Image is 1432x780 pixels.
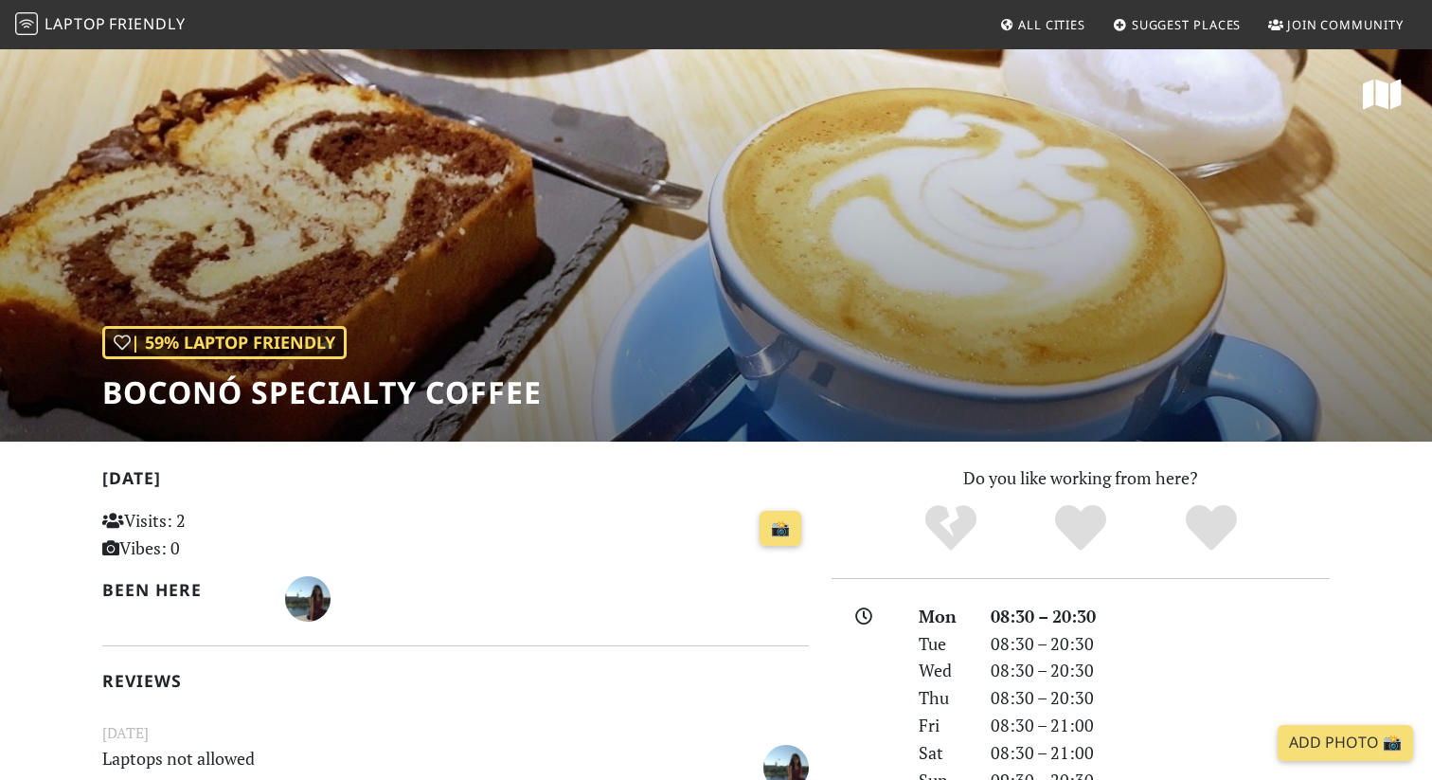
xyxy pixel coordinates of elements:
[979,739,1341,767] div: 08:30 – 21:00
[1146,502,1277,554] div: Definitely!
[1261,8,1411,42] a: Join Community
[907,657,979,684] div: Wed
[15,9,186,42] a: LaptopFriendly LaptopFriendly
[979,657,1341,684] div: 08:30 – 20:30
[15,12,38,35] img: LaptopFriendly
[102,671,809,691] h2: Reviews
[979,684,1341,712] div: 08:30 – 20:30
[907,684,979,712] div: Thu
[979,630,1341,658] div: 08:30 – 20:30
[109,13,185,34] span: Friendly
[1018,16,1085,33] span: All Cities
[832,464,1330,492] p: Do you like working from here?
[1278,725,1413,761] a: Add Photo 📸
[1105,8,1249,42] a: Suggest Places
[886,502,1016,554] div: No
[979,712,1341,739] div: 08:30 – 21:00
[979,603,1341,630] div: 08:30 – 20:30
[907,712,979,739] div: Fri
[102,507,323,562] p: Visits: 2 Vibes: 0
[102,468,809,496] h2: [DATE]
[763,753,809,776] span: Andrea Ocarina
[760,511,801,547] a: 📸
[907,630,979,658] div: Tue
[285,576,331,622] img: 2120-andrea.jpg
[907,739,979,767] div: Sat
[1132,16,1242,33] span: Suggest Places
[285,586,331,608] span: Andrea Ocarina
[102,580,262,600] h2: Been here
[992,8,1093,42] a: All Cities
[91,721,820,745] small: [DATE]
[102,374,542,410] h1: Boconó Specialty Coffee
[907,603,979,630] div: Mon
[102,326,347,359] div: | 59% Laptop Friendly
[1287,16,1404,33] span: Join Community
[1015,502,1146,554] div: Yes
[45,13,106,34] span: Laptop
